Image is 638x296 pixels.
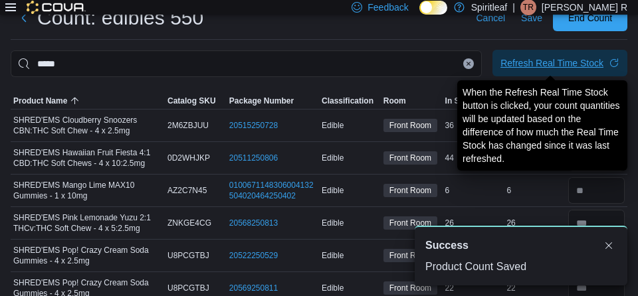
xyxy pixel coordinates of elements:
[13,147,162,169] span: SHRED'EMS Hawaiian Fruit Fiesta 4:1 CBD:THC Soft Chews - 4 x 10:2.5mg
[322,218,344,228] span: Edible
[504,183,566,198] div: 6
[37,5,203,31] h1: Count: edibles 550
[322,120,344,131] span: Edible
[11,93,165,109] button: Product Name
[229,96,294,106] span: Package Number
[443,93,504,109] button: In Stock
[425,238,617,254] div: Notification
[229,180,316,201] a: 0100671148306004132504020464250402
[389,152,431,164] span: Front Room
[11,5,37,31] button: Next
[167,218,211,228] span: ZNKGE4CG
[167,250,209,261] span: U8PCGTBJ
[383,184,437,197] span: Front Room
[322,96,373,106] span: Classification
[229,250,278,261] a: 20522250529
[11,50,482,77] input: This is a search bar. After typing your query, hit enter to filter the results lower in the page.
[389,119,431,131] span: Front Room
[165,93,227,109] button: Catalog SKU
[13,115,162,136] span: SHRED'EMS Cloudberry Snoozers CBN:THC Soft Chew - 4 x 2.5mg
[463,86,622,165] div: When the Refresh Real Time Stock button is clicked, your count quantities will be updated based o...
[167,96,216,106] span: Catalog SKU
[13,212,162,234] span: SHRED'EMS Pink Lemonade Yuzu 2:1 THCv:THC Soft Chew - 4 x 5:2.5mg
[13,180,162,201] span: SHRED'EMS Mango Lime MAX10 Gummies - 1 x 10mg
[425,238,469,254] span: Success
[383,96,406,106] span: Room
[167,153,210,163] span: 0D2WHJKP
[229,283,278,293] a: 20569250811
[500,56,603,70] div: Refresh Real Time Stock
[13,96,67,106] span: Product Name
[167,185,207,196] span: AZ2C7N45
[227,93,319,109] button: Package Number
[383,151,437,165] span: Front Room
[27,1,86,14] img: Cova
[383,119,437,132] span: Front Room
[13,245,162,266] span: SHRED'EMS Pop! Crazy Cream Soda Gummies - 4 x 2.5mg
[443,117,504,133] div: 36
[319,93,381,109] button: Classification
[322,153,344,163] span: Edible
[443,183,504,198] div: 6
[229,218,278,228] a: 20568250813
[443,150,504,166] div: 44
[167,283,209,293] span: U8PCGTBJ
[445,96,477,106] span: In Stock
[229,153,278,163] a: 20511250806
[492,50,627,76] button: Refresh Real Time Stock
[389,185,431,196] span: Front Room
[419,1,447,15] input: Dark Mode
[322,185,344,196] span: Edible
[167,120,209,131] span: 2M6ZBJUU
[229,120,278,131] a: 20515250728
[425,259,617,275] div: Product Count Saved
[368,1,408,14] span: Feedback
[463,58,474,69] button: Clear input
[322,283,344,293] span: Edible
[322,250,344,261] span: Edible
[601,238,617,254] button: Dismiss toast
